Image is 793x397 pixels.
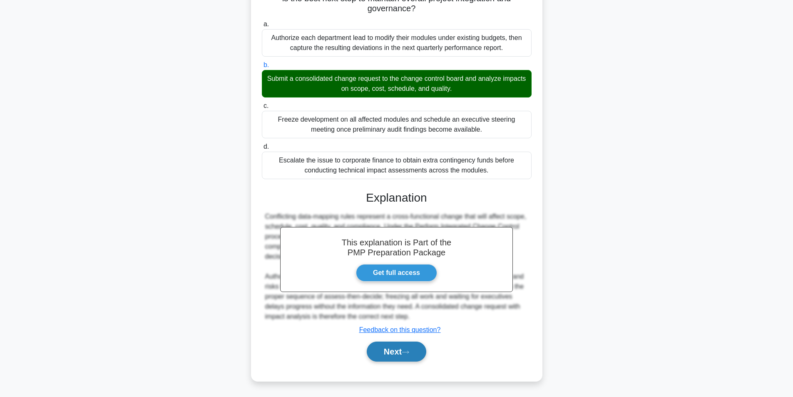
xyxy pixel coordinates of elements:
a: Get full access [356,264,437,282]
button: Next [367,342,426,362]
a: Feedback on this question? [359,326,441,333]
div: Freeze development on all affected modules and schedule an executive steering meeting once prelim... [262,111,532,138]
span: c. [264,102,268,109]
div: Escalate the issue to corporate finance to obtain extra contingency funds before conducting techn... [262,152,532,179]
div: Authorize each department lead to modify their modules under existing budgets, then capture the r... [262,29,532,57]
div: Conflicting data-mapping rules represent a cross-functional change that will affect scope, schedu... [265,212,528,322]
span: d. [264,143,269,150]
h3: Explanation [267,191,527,205]
div: Submit a consolidated change request to the change control board and analyze impacts on scope, co... [262,70,532,97]
span: b. [264,61,269,68]
span: a. [264,20,269,27]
